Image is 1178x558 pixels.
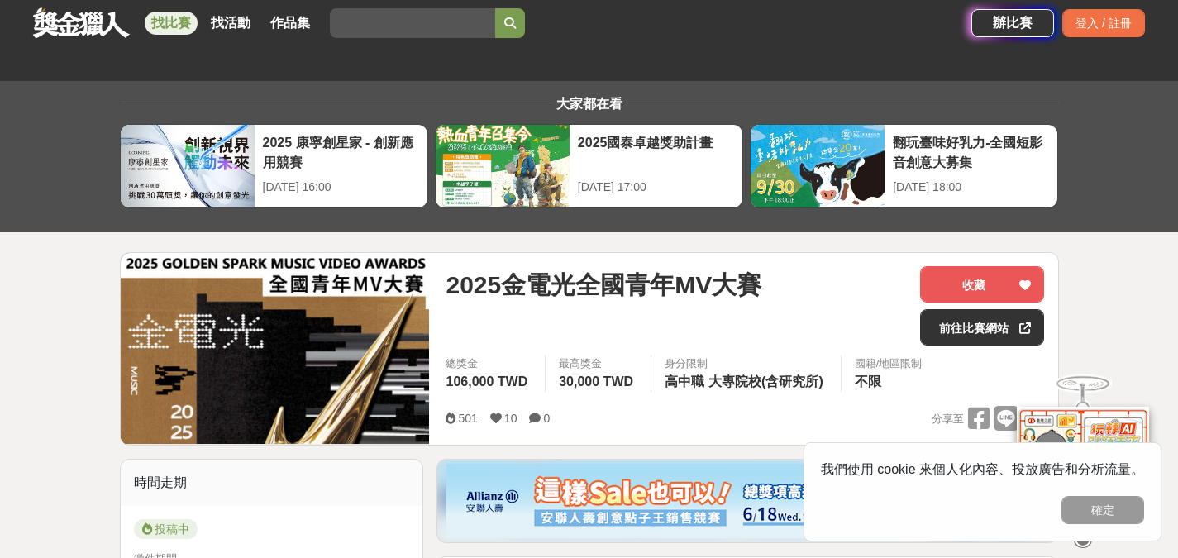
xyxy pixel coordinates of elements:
img: dcc59076-91c0-4acb-9c6b-a1d413182f46.png [446,464,1048,538]
span: 0 [543,412,550,425]
a: 找比賽 [145,12,198,35]
span: 投稿中 [134,519,198,539]
a: 辦比賽 [971,9,1054,37]
a: 2025國泰卓越獎助計畫[DATE] 17:00 [435,124,743,208]
span: 501 [458,412,477,425]
span: 大家都在看 [552,97,627,111]
a: 翻玩臺味好乳力-全國短影音創意大募集[DATE] 18:00 [750,124,1058,208]
button: 收藏 [920,266,1044,303]
div: 登入 / 註冊 [1062,9,1145,37]
img: Cover Image [121,253,430,444]
div: 國籍/地區限制 [855,355,923,372]
a: 前往比賽網站 [920,309,1044,346]
span: 30,000 TWD [559,374,633,389]
span: 分享至 [932,407,964,432]
div: 時間走期 [121,460,423,506]
a: 作品集 [264,12,317,35]
div: 翻玩臺味好乳力-全國短影音創意大募集 [893,133,1049,170]
span: 我們使用 cookie 來個人化內容、投放廣告和分析流量。 [821,462,1144,476]
a: 2025 康寧創星家 - 創新應用競賽[DATE] 16:00 [120,124,428,208]
button: 確定 [1061,496,1144,524]
div: [DATE] 18:00 [893,179,1049,196]
a: 找活動 [204,12,257,35]
div: [DATE] 17:00 [578,179,734,196]
img: d2146d9a-e6f6-4337-9592-8cefde37ba6b.png [1017,407,1149,517]
span: 最高獎金 [559,355,637,372]
span: 106,000 TWD [446,374,527,389]
div: 2025國泰卓越獎助計畫 [578,133,734,170]
div: 身分限制 [665,355,827,372]
span: 總獎金 [446,355,532,372]
span: 10 [504,412,517,425]
div: 2025 康寧創星家 - 創新應用競賽 [263,133,419,170]
span: 不限 [855,374,881,389]
span: 高中職 [665,374,704,389]
span: 2025金電光全國青年MV大賽 [446,266,761,303]
div: [DATE] 16:00 [263,179,419,196]
span: 大專院校(含研究所) [708,374,823,389]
